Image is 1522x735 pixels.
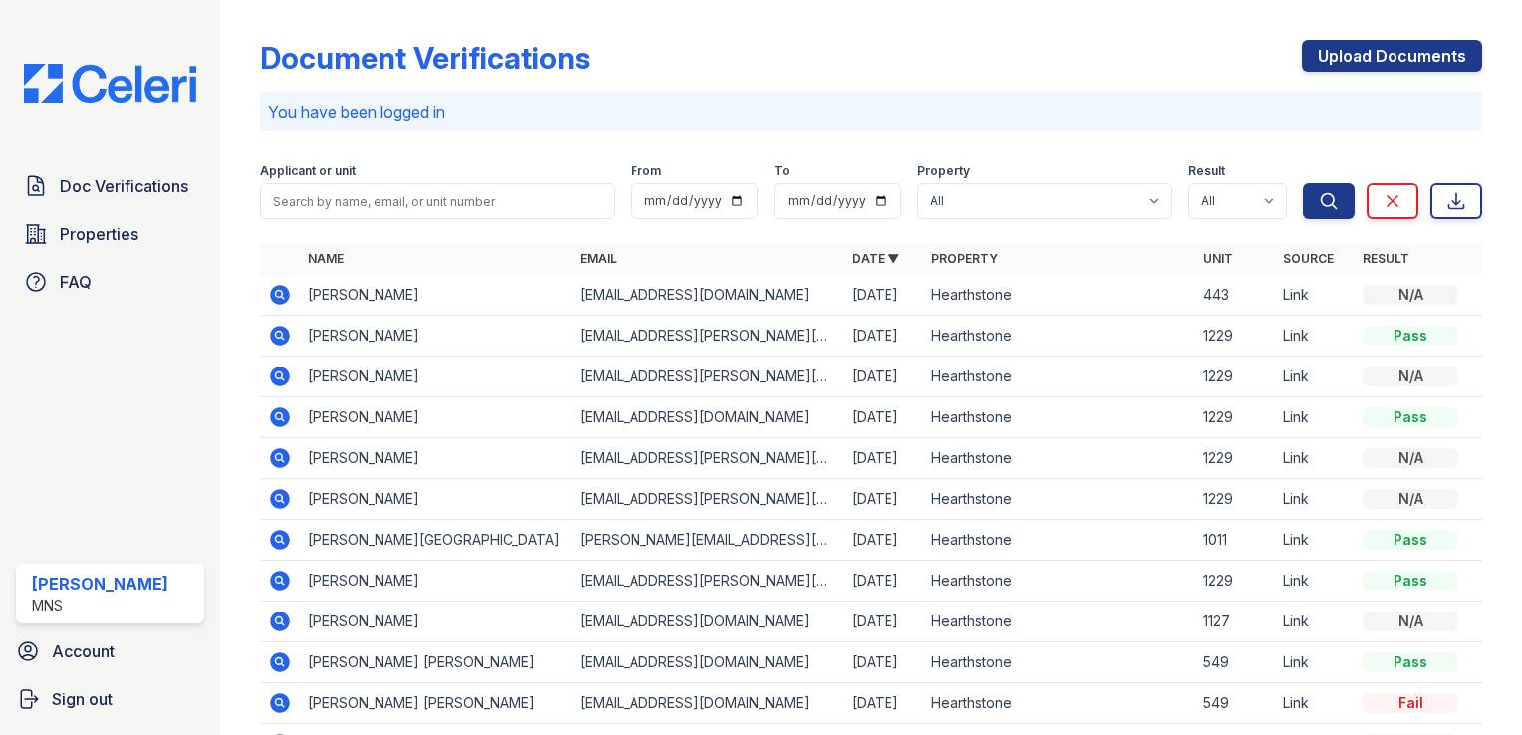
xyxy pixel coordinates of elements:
td: [EMAIL_ADDRESS][PERSON_NAME][DOMAIN_NAME] [572,479,844,520]
td: [PERSON_NAME] [300,316,572,357]
span: Properties [60,222,138,246]
div: Pass [1363,326,1458,346]
a: Name [308,251,344,266]
a: Date ▼ [852,251,899,266]
td: 1127 [1195,602,1275,642]
td: 1229 [1195,438,1275,479]
a: Sign out [8,679,212,719]
td: [EMAIL_ADDRESS][PERSON_NAME][DOMAIN_NAME] [572,561,844,602]
a: Property [931,251,998,266]
label: From [631,163,661,179]
td: [PERSON_NAME][EMAIL_ADDRESS][DOMAIN_NAME] [572,520,844,561]
label: Applicant or unit [260,163,356,179]
div: N/A [1363,448,1458,468]
td: Link [1275,275,1355,316]
div: Document Verifications [260,40,590,76]
td: Link [1275,683,1355,724]
td: [PERSON_NAME][GEOGRAPHIC_DATA] [300,520,572,561]
td: [EMAIL_ADDRESS][DOMAIN_NAME] [572,642,844,683]
img: CE_Logo_Blue-a8612792a0a2168367f1c8372b55b34899dd931a85d93a1a3d3e32e68fde9ad4.png [8,64,212,103]
td: Hearthstone [923,397,1195,438]
span: FAQ [60,270,92,294]
td: Hearthstone [923,683,1195,724]
td: [DATE] [844,397,923,438]
a: Email [580,251,617,266]
td: Link [1275,561,1355,602]
td: 1229 [1195,316,1275,357]
td: [PERSON_NAME] [PERSON_NAME] [300,642,572,683]
td: [PERSON_NAME] [300,479,572,520]
td: [PERSON_NAME] [300,602,572,642]
div: N/A [1363,285,1458,305]
td: [EMAIL_ADDRESS][DOMAIN_NAME] [572,275,844,316]
td: Link [1275,479,1355,520]
td: [DATE] [844,520,923,561]
td: 549 [1195,683,1275,724]
td: [DATE] [844,642,923,683]
td: [EMAIL_ADDRESS][PERSON_NAME][DOMAIN_NAME] [572,316,844,357]
a: Account [8,631,212,671]
td: Hearthstone [923,520,1195,561]
a: Upload Documents [1302,40,1482,72]
td: [PERSON_NAME] [PERSON_NAME] [300,683,572,724]
div: Pass [1363,530,1458,550]
td: Link [1275,438,1355,479]
td: [EMAIL_ADDRESS][DOMAIN_NAME] [572,683,844,724]
div: N/A [1363,489,1458,509]
p: You have been logged in [268,100,1474,123]
td: Hearthstone [923,275,1195,316]
div: Pass [1363,407,1458,427]
div: Pass [1363,571,1458,591]
td: Link [1275,642,1355,683]
td: [EMAIL_ADDRESS][DOMAIN_NAME] [572,397,844,438]
td: [DATE] [844,357,923,397]
td: Link [1275,397,1355,438]
td: [EMAIL_ADDRESS][PERSON_NAME][DOMAIN_NAME] [572,438,844,479]
div: Fail [1363,693,1458,713]
td: [DATE] [844,683,923,724]
td: Hearthstone [923,479,1195,520]
a: Properties [16,214,204,254]
div: Pass [1363,652,1458,672]
span: Sign out [52,687,113,711]
td: Hearthstone [923,561,1195,602]
div: N/A [1363,612,1458,631]
td: Link [1275,602,1355,642]
td: Link [1275,316,1355,357]
td: [PERSON_NAME] [300,561,572,602]
td: Hearthstone [923,316,1195,357]
div: [PERSON_NAME] [32,572,168,596]
td: [DATE] [844,561,923,602]
div: MNS [32,596,168,615]
label: To [774,163,790,179]
td: [PERSON_NAME] [300,438,572,479]
td: 549 [1195,642,1275,683]
td: [DATE] [844,479,923,520]
a: Result [1363,251,1409,266]
td: Hearthstone [923,602,1195,642]
td: [DATE] [844,438,923,479]
td: [DATE] [844,316,923,357]
td: 443 [1195,275,1275,316]
td: Link [1275,357,1355,397]
td: [PERSON_NAME] [300,357,572,397]
td: [EMAIL_ADDRESS][PERSON_NAME][DOMAIN_NAME] [572,357,844,397]
span: Account [52,639,115,663]
label: Result [1188,163,1225,179]
input: Search by name, email, or unit number [260,183,615,219]
td: Hearthstone [923,438,1195,479]
a: Source [1283,251,1334,266]
a: Doc Verifications [16,166,204,206]
td: 1229 [1195,561,1275,602]
td: 1229 [1195,479,1275,520]
td: 1011 [1195,520,1275,561]
label: Property [917,163,970,179]
td: [DATE] [844,602,923,642]
a: FAQ [16,262,204,302]
td: Link [1275,520,1355,561]
span: Doc Verifications [60,174,188,198]
td: Hearthstone [923,357,1195,397]
div: N/A [1363,367,1458,386]
a: Unit [1203,251,1233,266]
